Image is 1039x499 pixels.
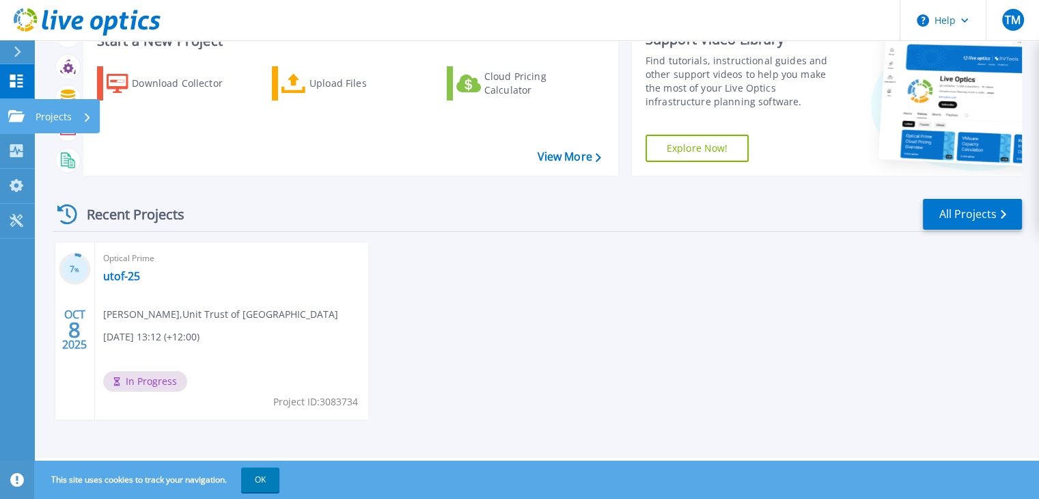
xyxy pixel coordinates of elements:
[484,70,594,97] div: Cloud Pricing Calculator
[103,251,360,266] span: Optical Prime
[68,324,81,336] span: 8
[132,70,241,97] div: Download Collector
[923,199,1022,230] a: All Projects
[103,269,140,283] a: utof-25
[59,262,91,278] h3: 7
[1005,14,1021,25] span: TM
[537,150,600,163] a: View More
[103,329,199,345] span: [DATE] 13:12 (+12:00)
[309,70,419,97] div: Upload Files
[53,198,203,231] div: Recent Projects
[646,135,749,162] a: Explore Now!
[646,54,842,109] div: Find tutorials, instructional guides and other support videos to help you make the most of your L...
[38,468,279,492] span: This site uses cookies to track your navigation.
[272,66,424,100] a: Upload Files
[103,307,338,322] span: [PERSON_NAME] , Unit Trust of [GEOGRAPHIC_DATA]
[103,371,187,392] span: In Progress
[61,305,87,355] div: OCT 2025
[74,266,79,273] span: %
[273,394,358,409] span: Project ID: 3083734
[97,66,249,100] a: Download Collector
[241,468,279,492] button: OK
[447,66,599,100] a: Cloud Pricing Calculator
[97,33,600,49] h3: Start a New Project
[36,99,72,135] p: Projects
